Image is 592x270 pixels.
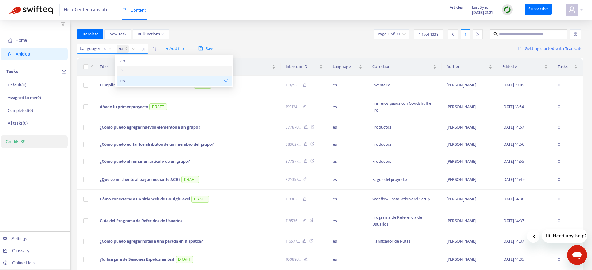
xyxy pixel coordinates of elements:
span: 199124 ... [286,103,300,110]
p: Assigned to me ( 0 ) [8,94,41,101]
span: [DATE] 14:37 [502,217,524,224]
span: [DATE] 14:56 [502,141,524,148]
td: Pagos del proyecto [367,170,442,190]
th: Collection [367,58,442,76]
td: Planificador de Rutas [367,233,442,250]
span: ¿Cómo puedo agregar notas a una parada en Dispatch? [100,238,203,245]
td: Productos [367,136,442,153]
span: right [475,32,480,36]
span: Home [16,38,27,43]
span: Help Center Translate [64,4,108,16]
span: Last Sync [472,4,488,11]
span: [DATE] 19:05 [502,81,524,89]
td: 0 [553,190,583,209]
th: Title [95,58,281,76]
a: Credits:39 [6,139,25,144]
a: Glossary [3,248,29,253]
span: Title [100,63,271,70]
span: es [117,45,129,53]
a: Subscribe [525,4,552,15]
span: left [451,32,455,36]
span: 1 - 15 of 1339 [419,31,438,38]
button: New Task [104,29,131,39]
span: ¿Cómo puedo editar los atributos de un miembro del grupo? [100,141,214,148]
span: Añade tu primer proyecto [100,103,148,110]
span: New Task [109,31,126,38]
span: 116577 ... [286,238,300,245]
span: 118865 ... [286,196,300,203]
span: save [198,46,203,51]
iframe: Close message [527,230,539,243]
span: 377877 ... [286,158,301,165]
button: + Add filter [161,44,192,54]
td: [PERSON_NAME] [442,233,497,250]
th: Edited At [497,58,553,76]
span: Bulk Actions [138,31,164,38]
td: es [328,95,367,119]
td: [PERSON_NAME] [442,153,497,170]
span: [DATE] 14:45 [502,176,525,183]
td: es [328,209,367,233]
td: Productos [367,119,442,136]
img: sync.dc5367851b00ba804db3.png [503,6,511,14]
a: Settings [3,236,27,241]
span: [DATE] 14:57 [502,124,524,131]
span: DRAFT [176,256,193,263]
span: [DATE] 14:55 [502,158,524,165]
span: Content [122,8,146,13]
span: 383627 ... [286,141,301,148]
span: Intercom ID [286,63,318,70]
span: Author [447,63,487,70]
a: Online Help [3,260,35,265]
td: Inventario [367,76,442,95]
span: [DATE] 18:54 [502,103,524,110]
span: DRAFT [191,196,209,203]
td: Primeros pasos con Goodshuffle Pro [367,95,442,119]
th: Language [328,58,367,76]
span: 321057 ... [286,176,301,183]
div: 1 [461,29,470,39]
td: es [328,119,367,136]
th: Tasks [553,58,583,76]
span: DRAFT [181,176,199,183]
span: 118795 ... [286,82,300,89]
span: + Add filter [166,45,187,53]
span: ¡Tu Insignia de Sesiones Espeluznantes! [100,256,174,263]
td: 0 [553,250,583,270]
span: plus-circle [62,70,66,74]
span: Guía del Programa de Referidos de Usuarios [100,217,182,224]
td: Webflow: Installation and Setup [367,190,442,209]
td: 0 [553,95,583,119]
td: 0 [553,136,583,153]
span: [DATE] 14:35 [502,256,524,263]
td: [PERSON_NAME] [442,190,497,209]
span: Getting started with Translate [525,45,583,53]
span: ¿Cómo puedo eliminar un artículo de un grupo? [100,158,190,165]
td: Programa de Referencia de Usuarios [367,209,442,233]
span: 118536 ... [286,217,300,224]
td: [PERSON_NAME] [442,170,497,190]
p: Completed ( 0 ) [8,107,33,114]
td: [PERSON_NAME] [442,95,497,119]
span: Cumplimiento Móvil: Preguntas Frecuentes (FAQ) [100,81,193,89]
td: es [328,190,367,209]
p: Default ( 0 ) [8,82,26,88]
a: Getting started with Translate [518,44,583,54]
span: Translate [82,31,99,38]
span: home [8,38,12,43]
td: es [328,76,367,95]
td: 0 [553,119,583,136]
span: Tasks [558,63,573,70]
td: 0 [553,153,583,170]
span: ¿Qué ve mi cliente al pagar mediante ACH? [100,176,180,183]
span: Save [198,45,215,53]
span: is [103,44,112,53]
span: Collection [372,63,432,70]
span: DRAFT [194,82,211,89]
td: [PERSON_NAME] [442,119,497,136]
img: image-link [518,46,523,51]
span: [DATE] 14:37 [502,238,524,245]
span: Articles [450,4,463,11]
th: Author [442,58,497,76]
